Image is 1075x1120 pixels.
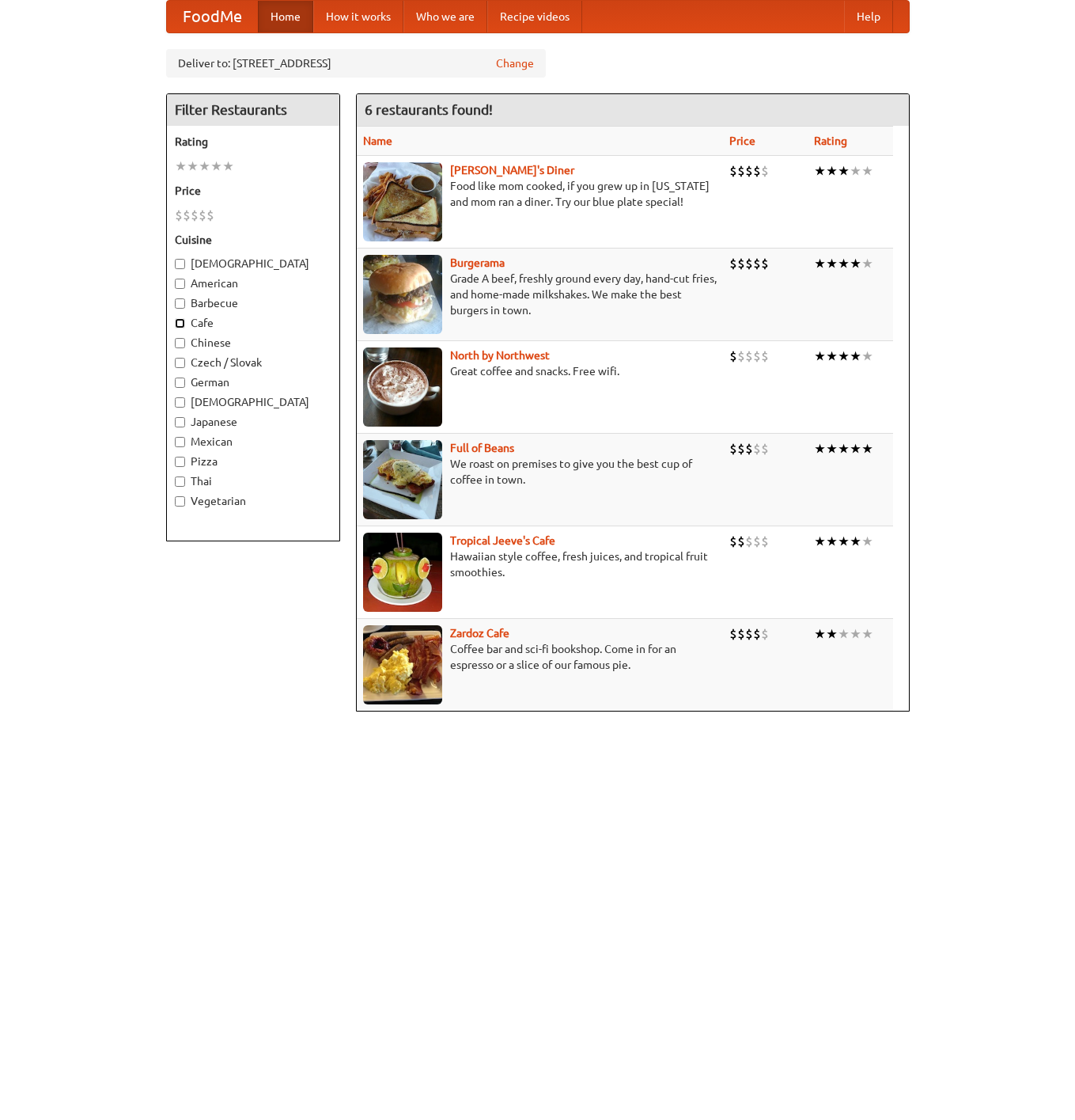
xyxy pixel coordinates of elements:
[838,533,850,550] li: ★
[487,1,582,32] a: Recipe videos
[737,533,745,550] li: $
[363,456,717,488] p: We roast on premises to give you the best cup of coffee in town.
[850,347,861,365] li: ★
[814,440,826,457] li: ★
[729,135,755,147] a: Price
[737,440,745,457] li: $
[363,440,442,519] img: beans.jpg
[753,162,761,180] li: $
[450,349,550,362] a: North by Northwest
[175,394,331,410] label: [DEMOGRAPHIC_DATA]
[737,255,745,272] li: $
[753,347,761,365] li: $
[745,255,753,272] li: $
[861,347,873,365] li: ★
[175,183,331,199] h5: Price
[175,318,185,328] input: Cafe
[826,347,838,365] li: ★
[175,295,331,311] label: Barbecue
[175,315,331,331] label: Cafe
[753,440,761,457] li: $
[861,625,873,643] li: ★
[363,625,442,704] img: zardoz.jpg
[175,493,331,509] label: Vegetarian
[729,440,737,457] li: $
[826,533,838,550] li: ★
[814,135,847,147] a: Rating
[175,496,185,507] input: Vegetarian
[861,440,873,457] li: ★
[175,338,185,348] input: Chinese
[861,162,873,180] li: ★
[175,454,331,469] label: Pizza
[167,94,339,126] h4: Filter Restaurants
[206,207,214,224] li: $
[363,255,442,334] img: burgerama.jpg
[850,440,861,457] li: ★
[175,134,331,150] h5: Rating
[737,347,745,365] li: $
[191,207,199,224] li: $
[175,457,185,467] input: Pizza
[175,158,187,175] li: ★
[183,207,191,224] li: $
[313,1,403,32] a: How it works
[850,533,861,550] li: ★
[745,347,753,365] li: $
[175,275,331,291] label: American
[175,256,331,271] label: [DEMOGRAPHIC_DATA]
[450,164,574,177] a: [PERSON_NAME]'s Diner
[450,442,514,454] b: Full of Beans
[175,437,185,447] input: Mexican
[753,625,761,643] li: $
[175,434,331,450] label: Mexican
[363,178,717,210] p: Food like mom cooked, if you grew up in [US_STATE] and mom ran a diner. Try our blue plate special!
[363,549,717,580] p: Hawaiian style coffee, fresh juices, and tropical fruit smoothies.
[826,440,838,457] li: ★
[175,378,185,388] input: German
[175,358,185,368] input: Czech / Slovak
[175,298,185,309] input: Barbecue
[814,347,826,365] li: ★
[861,533,873,550] li: ★
[175,374,331,390] label: German
[450,534,555,547] b: Tropical Jeeve's Cafe
[761,162,769,180] li: $
[222,158,234,175] li: ★
[175,397,185,408] input: [DEMOGRAPHIC_DATA]
[850,625,861,643] li: ★
[753,533,761,550] li: $
[838,347,850,365] li: ★
[729,255,737,272] li: $
[175,476,185,487] input: Thai
[363,271,717,318] p: Grade A beef, freshly ground every day, hand-cut fries, and home-made milkshakes. We make the bes...
[363,641,717,673] p: Coffee bar and sci-fi bookshop. Come in for an espresso or a slice of our famous pie.
[745,625,753,643] li: $
[175,355,331,370] label: Czech / Slovak
[814,625,826,643] li: ★
[175,473,331,489] label: Thai
[199,207,206,224] li: $
[737,625,745,643] li: $
[838,625,850,643] li: ★
[826,255,838,272] li: ★
[175,417,185,427] input: Japanese
[745,162,753,180] li: $
[363,347,442,427] img: north.jpg
[745,533,753,550] li: $
[838,255,850,272] li: ★
[826,162,838,180] li: ★
[403,1,487,32] a: Who we are
[838,440,850,457] li: ★
[450,627,509,640] a: Zardoz Cafe
[814,533,826,550] li: ★
[814,255,826,272] li: ★
[450,256,505,269] a: Burgerama
[861,255,873,272] li: ★
[729,162,737,180] li: $
[175,259,185,269] input: [DEMOGRAPHIC_DATA]
[363,533,442,612] img: jeeves.jpg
